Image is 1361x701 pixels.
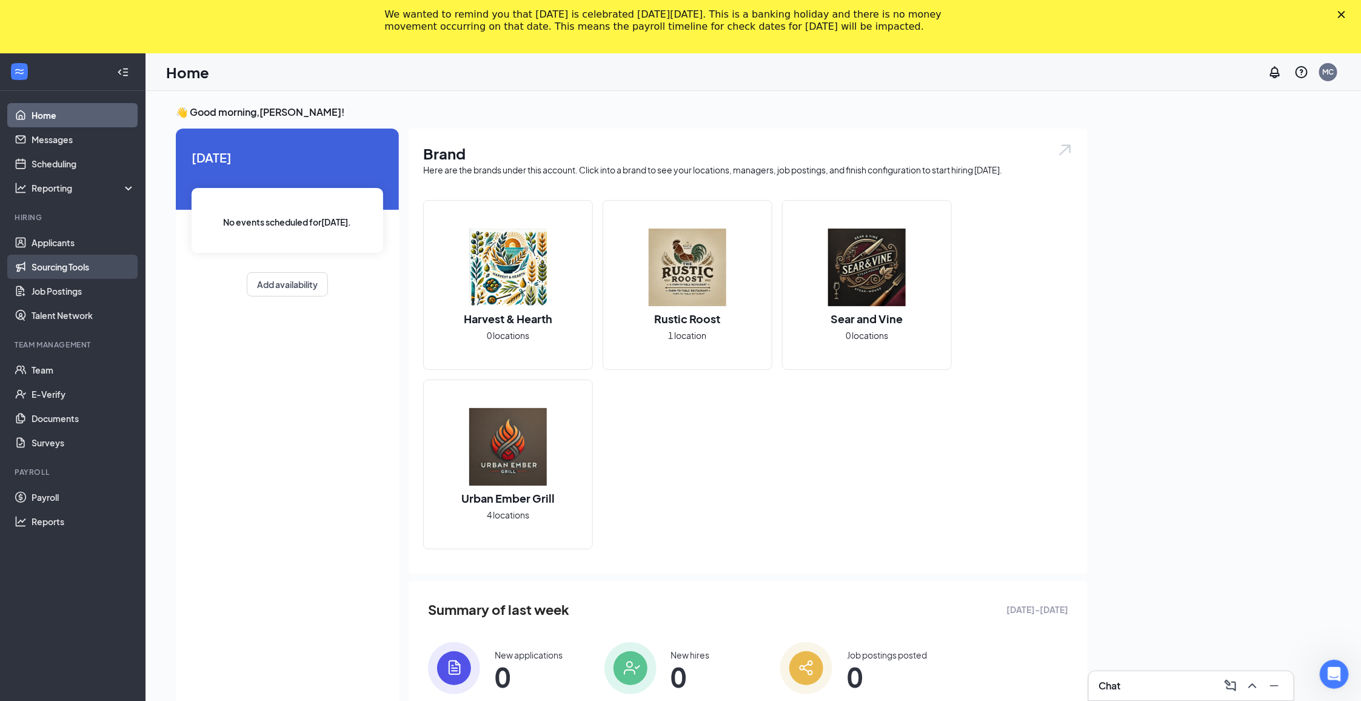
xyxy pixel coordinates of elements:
img: Sear and Vine [828,229,906,306]
h1: Home [166,62,209,82]
h1: Brand [423,143,1073,164]
a: Sourcing Tools [32,255,135,279]
a: E-Verify [32,382,135,406]
a: Payroll [32,485,135,509]
button: Add availability [247,272,328,297]
h2: Urban Ember Grill [449,491,567,506]
button: Minimize [1265,676,1284,696]
svg: ComposeMessage [1223,679,1238,693]
div: Here are the brands under this account. Click into a brand to see your locations, managers, job p... [423,164,1073,176]
button: ComposeMessage [1221,676,1240,696]
h2: Rustic Roost [643,311,733,326]
span: 0 [671,666,710,688]
img: Rustic Roost [649,229,726,306]
svg: Collapse [117,66,129,78]
img: icon [604,642,657,694]
h3: Chat [1098,679,1120,693]
img: icon [780,642,832,694]
span: 0 [847,666,927,688]
a: Documents [32,406,135,431]
span: [DATE] [192,148,383,167]
span: Summary of last week [428,599,569,620]
iframe: Intercom live chat [1320,660,1349,689]
a: Talent Network [32,303,135,327]
svg: Minimize [1267,679,1282,693]
span: 4 locations [487,508,529,522]
span: No events scheduled for [DATE] . [224,215,352,229]
h3: 👋 Good morning, [PERSON_NAME] ! [176,106,1088,119]
span: [DATE] - [DATE] [1006,603,1068,616]
svg: ChevronUp [1245,679,1260,693]
svg: Analysis [15,182,27,194]
div: Team Management [15,340,133,350]
svg: QuestionInfo [1294,65,1309,79]
h2: Harvest & Hearth [452,311,564,326]
img: Harvest & Hearth [469,229,547,306]
div: New applications [495,649,563,661]
div: Close [1338,11,1350,18]
a: Applicants [32,230,135,255]
svg: Notifications [1268,65,1282,79]
div: MC [1323,67,1334,77]
span: 0 [495,666,563,688]
img: icon [428,642,480,694]
div: We wanted to remind you that [DATE] is celebrated [DATE][DATE]. This is a banking holiday and the... [385,8,957,33]
div: Hiring [15,212,133,223]
a: Team [32,358,135,382]
div: Payroll [15,467,133,477]
a: Job Postings [32,279,135,303]
div: New hires [671,649,710,661]
a: Scheduling [32,152,135,176]
a: Reports [32,509,135,534]
img: Urban Ember Grill [469,408,547,486]
a: Home [32,103,135,127]
div: Job postings posted [847,649,927,661]
svg: WorkstreamLogo [13,65,25,78]
a: Messages [32,127,135,152]
button: ChevronUp [1243,676,1262,696]
img: open.6027fd2a22e1237b5b06.svg [1057,143,1073,157]
a: Surveys [32,431,135,455]
h2: Sear and Vine [819,311,915,326]
span: 0 locations [846,329,888,342]
span: 1 location [669,329,707,342]
span: 0 locations [487,329,529,342]
div: Reporting [32,182,136,194]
